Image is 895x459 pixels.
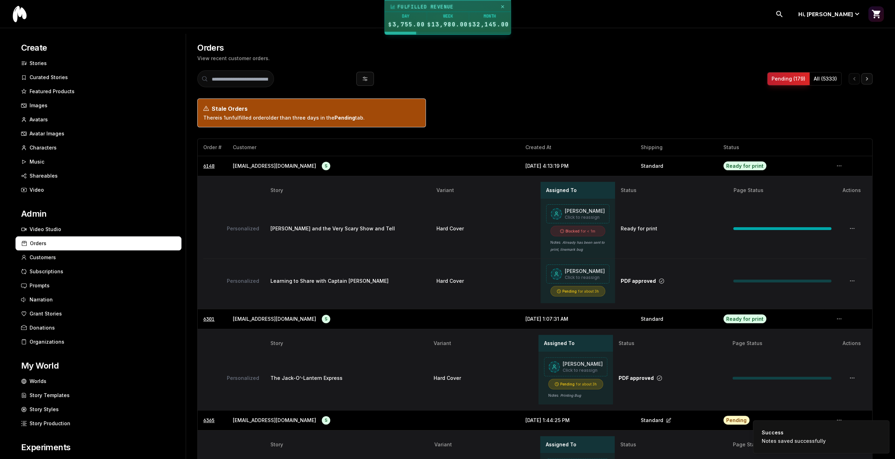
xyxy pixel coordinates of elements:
th: Variant [429,436,540,453]
div: Week [427,12,468,20]
td: [DATE] 1:44:25 PM [520,410,635,430]
div: Click to reassign [565,275,605,280]
button: Pendingfor about 3h [546,285,609,298]
th: Status [613,335,727,352]
th: Page Status [728,182,837,199]
button: Story Production [15,416,181,431]
button: Donations [15,321,181,335]
h2: Create [15,42,181,53]
a: Story Templates [15,393,181,400]
td: [DATE] 1:07:31 AM [520,309,635,329]
span: Notes: [548,393,559,397]
a: Story Styles [15,407,181,414]
button: Orders [15,236,181,250]
button: Blockedfor < 1m [546,225,609,237]
td: Learning to Share with Captain [PERSON_NAME] [264,259,431,303]
div: Click to reassign [563,368,603,373]
span: 13,980.00 [431,21,468,28]
button: Shareables [15,169,181,183]
span: This user is a subscriber [322,416,330,425]
a: Avatars [15,117,181,124]
th: Actions [837,182,867,199]
span: for about 3h [578,288,599,295]
td: [EMAIL_ADDRESS][DOMAIN_NAME] [227,156,520,176]
button: Stories [15,56,181,70]
div: [PERSON_NAME] [565,208,605,215]
a: Characters [15,145,181,152]
span: $ [468,21,472,28]
a: Orders [15,241,181,248]
a: Music [15,159,181,166]
div: Standard [640,162,712,170]
button: Open cart [868,6,884,22]
button: Music [15,155,181,169]
span: for < 1m [581,228,595,235]
b: Pending [334,115,355,121]
button: Pending (179) [767,72,810,85]
h2: Experiments [15,442,181,453]
a: Stories [15,60,181,68]
span: Pending [562,288,577,295]
th: Status [615,182,728,199]
div: Standard [640,417,712,424]
span: for about 3h [576,381,597,388]
a: Grant Stories [15,311,181,318]
td: [DATE] 4:13:19 PM [520,156,635,176]
button: Worlds [15,374,181,388]
p: There is 1 unfulfilled order older than three days in the tab. [203,114,420,121]
a: Organizations [15,339,181,346]
button: Subscriptions [15,264,181,279]
td: Ready for print [615,199,728,259]
span: Assigned To [544,340,575,347]
a: Featured Products [15,89,181,96]
span: Hi, [PERSON_NAME] [798,10,853,18]
button: Pendingfor about 3h [544,378,607,390]
a: Shareables [15,173,181,180]
div: Notes saved successfully [762,438,826,445]
a: Worlds [15,378,181,385]
h2: My World [15,360,181,371]
span: 3,755.00 [392,21,425,28]
span: Pending [723,416,749,425]
th: Page Status [727,335,837,352]
div: [PERSON_NAME] [565,268,605,275]
td: Personalized [203,199,264,259]
button: Video [15,183,181,197]
span: Notes: [550,240,561,244]
button: Customers [15,250,181,264]
th: Page Status [727,436,837,453]
td: [EMAIL_ADDRESS][DOMAIN_NAME] [227,410,520,430]
a: 6148 [203,163,215,169]
a: Avatar Images [15,131,181,138]
a: Subscriptions [15,269,181,276]
th: Order # [198,139,227,156]
button: Narration [15,293,181,307]
div: Hard Cover [436,278,535,285]
a: Prompts [15,283,181,290]
a: 6301 [203,316,215,322]
button: [PERSON_NAME]Click to reassign [544,357,607,376]
th: Story [264,182,431,199]
th: Created At [520,139,635,156]
span: Ready for print [723,314,766,323]
td: The Jack-O’-Lantern Express [265,352,428,404]
span: Already has been sent to print, linemark bug [550,240,605,251]
button: Curated Stories [15,70,181,84]
button: All (5333) [810,72,841,85]
span: Pending [560,381,575,388]
span: Assigned To [546,187,577,194]
a: Customers [15,255,181,262]
button: Grant Stories [15,307,181,321]
th: Status [615,436,727,453]
p: View recent customer orders. [197,55,270,62]
h2: Admin [15,208,181,219]
th: Status [718,139,824,156]
button: Story Templates [15,388,181,402]
span: Assigned To [546,441,576,448]
div: Month [468,12,510,20]
span: Blocked [565,228,580,235]
button: Prompts [15,279,181,293]
button: Images [15,98,181,113]
div: PDF approved [621,278,722,285]
button: [PERSON_NAME]Click to reassign [546,204,609,223]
